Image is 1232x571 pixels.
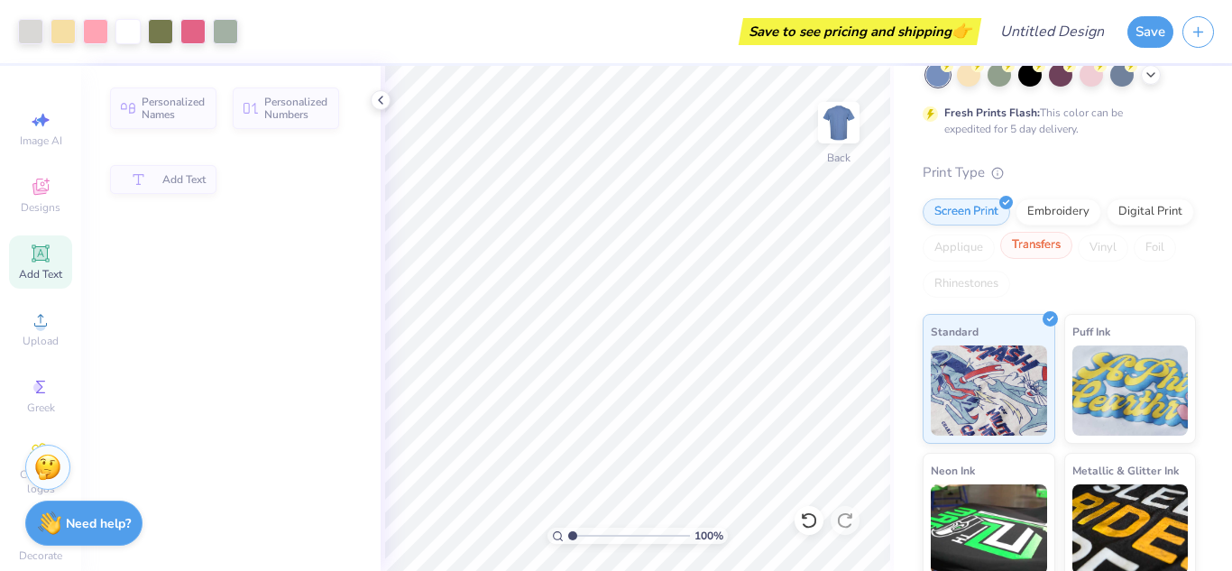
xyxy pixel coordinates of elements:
strong: Need help? [66,515,131,532]
span: Image AI [20,134,62,148]
span: Decorate [19,548,62,563]
div: Foil [1134,235,1176,262]
span: Standard [931,322,979,341]
span: Add Text [162,173,206,186]
span: Personalized Numbers [264,96,328,121]
img: Back [821,105,857,141]
span: Metallic & Glitter Ink [1072,461,1179,480]
span: Designs [21,200,60,215]
span: 👉 [952,20,971,41]
div: Back [827,150,850,166]
button: Save [1127,16,1173,48]
span: Upload [23,334,59,348]
div: Save to see pricing and shipping [743,18,977,45]
span: Greek [27,401,55,415]
img: Standard [931,345,1047,436]
strong: Fresh Prints Flash: [944,106,1040,120]
input: Untitled Design [986,14,1118,50]
div: Vinyl [1078,235,1128,262]
span: Puff Ink [1072,322,1110,341]
div: Print Type [923,162,1196,183]
span: 100 % [694,528,723,544]
img: Puff Ink [1072,345,1189,436]
span: Neon Ink [931,461,975,480]
span: Personalized Names [142,96,206,121]
div: Rhinestones [923,271,1010,298]
div: This color can be expedited for 5 day delivery. [944,105,1166,137]
span: Add Text [19,267,62,281]
div: Applique [923,235,995,262]
div: Digital Print [1107,198,1194,226]
div: Embroidery [1016,198,1101,226]
div: Screen Print [923,198,1010,226]
span: Clipart & logos [9,467,72,496]
div: Transfers [1000,232,1072,259]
